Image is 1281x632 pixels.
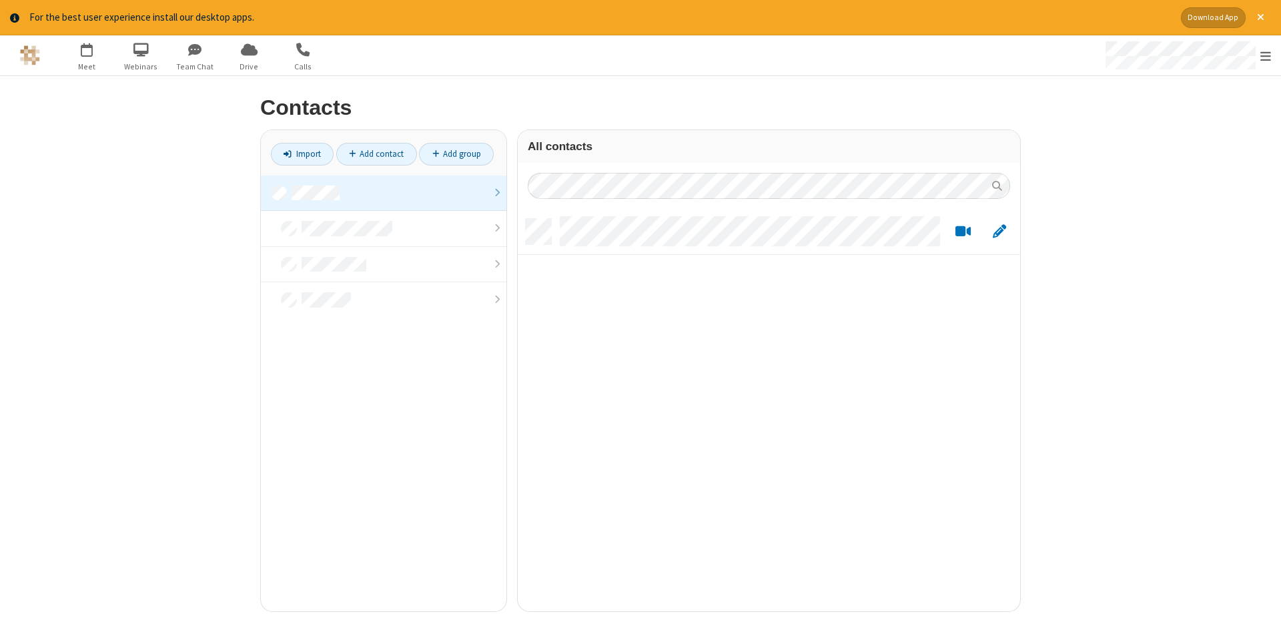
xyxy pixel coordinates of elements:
[170,61,220,73] span: Team Chat
[1250,7,1271,28] button: Close alert
[336,143,417,166] a: Add contact
[986,223,1012,240] button: Edit
[1093,35,1281,75] div: Open menu
[260,96,1021,119] h2: Contacts
[950,223,976,240] button: Start a video meeting
[528,140,1010,153] h3: All contacts
[419,143,494,166] a: Add group
[271,143,334,166] a: Import
[116,61,166,73] span: Webinars
[1181,7,1246,28] button: Download App
[29,10,1171,25] div: For the best user experience install our desktop apps.
[278,61,328,73] span: Calls
[518,209,1020,611] div: grid
[224,61,274,73] span: Drive
[5,35,55,75] button: Logo
[62,61,112,73] span: Meet
[20,45,40,65] img: QA Selenium DO NOT DELETE OR CHANGE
